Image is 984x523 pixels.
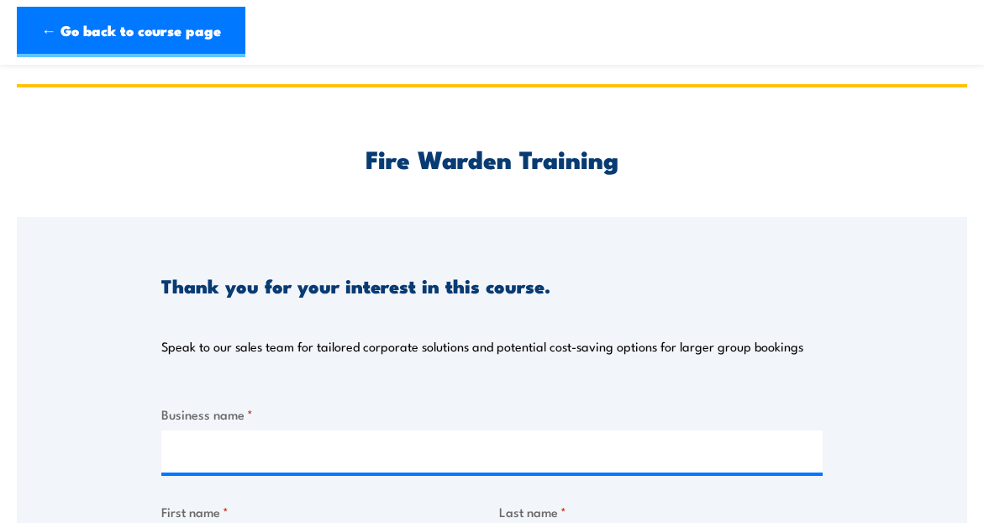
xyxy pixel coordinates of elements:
[161,147,823,169] h2: Fire Warden Training
[161,404,823,424] label: Business name
[161,338,803,355] p: Speak to our sales team for tailored corporate solutions and potential cost-saving options for la...
[161,276,550,295] h3: Thank you for your interest in this course.
[499,502,824,521] label: Last name
[17,7,245,57] a: ← Go back to course page
[161,502,486,521] label: First name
